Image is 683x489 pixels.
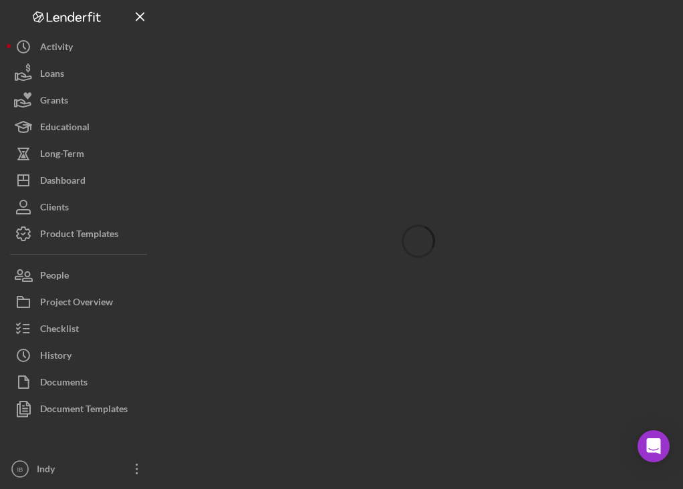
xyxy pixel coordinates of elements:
button: Loans [7,60,154,87]
button: History [7,342,154,369]
button: Document Templates [7,395,154,422]
div: Grants [40,87,68,117]
div: Clients [40,194,69,224]
button: Grants [7,87,154,114]
div: People [40,262,69,292]
button: Educational [7,114,154,140]
button: Activity [7,33,154,60]
div: Educational [40,114,90,144]
div: Checklist [40,315,79,345]
div: Product Templates [40,220,118,251]
div: Activity [40,33,73,63]
button: Long-Term [7,140,154,167]
div: Open Intercom Messenger [638,430,670,462]
button: Clients [7,194,154,220]
div: Document Templates [40,395,128,426]
button: Product Templates [7,220,154,247]
div: Documents [40,369,88,399]
div: Long-Term [40,140,84,170]
div: Loans [40,60,64,90]
button: Dashboard [7,167,154,194]
div: Project Overview [40,289,113,319]
div: Dashboard [40,167,86,197]
button: Project Overview [7,289,154,315]
div: History [40,342,72,372]
button: Checklist [7,315,154,342]
button: People [7,262,154,289]
button: IBIndy [PERSON_NAME] [7,456,154,482]
text: IB [17,466,23,473]
button: Documents [7,369,154,395]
